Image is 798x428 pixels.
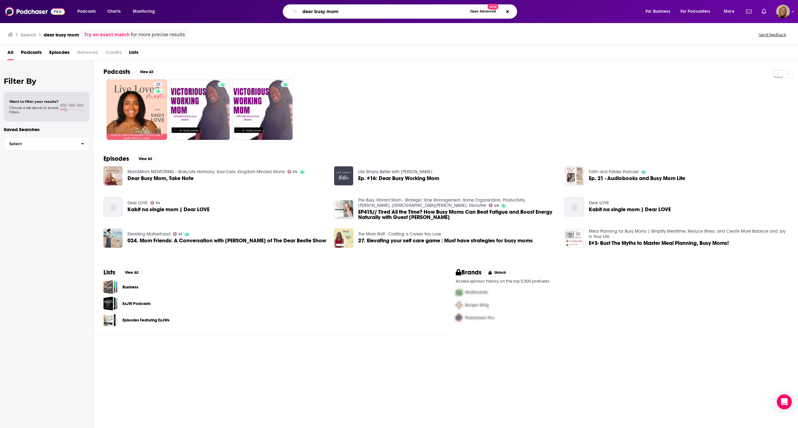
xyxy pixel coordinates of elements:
button: open menu [641,7,678,17]
a: Lists [129,47,138,60]
h2: Filter By [4,77,89,86]
img: Ep. #16: Dear Busy Working Mom [334,166,353,185]
a: Show notifications dropdown [759,6,769,17]
a: The Mom Shift : Crafting a Career You Love [358,231,441,237]
a: Podcasts [21,47,42,60]
span: Want to filter your results? [9,99,59,104]
a: Ep. 21 - Audiobooks and Busy Mom Life [589,176,685,181]
h2: Episodes [103,155,129,163]
span: Business [103,280,118,294]
h2: Lists [103,269,115,276]
span: Dear Busy Mom, Take Note [127,176,194,181]
span: Credits [105,47,122,60]
div: Search podcasts, credits, & more... [289,4,523,19]
a: EP415// Tired All the Time? How Busy Moms Can Beat Fatigue and Boost Energy Naturally with Guest ... [358,209,557,220]
span: 34 [293,170,297,173]
span: Select [4,142,76,146]
img: EP415// Tired All the Time? How Busy Moms Can Beat Fatigue and Boost Energy Naturally with Guest ... [334,200,353,219]
a: ExJW Podcasts [123,300,151,307]
img: Kabit na single mom | Dear LOVE [565,197,584,216]
a: Dear LOVE [127,200,148,206]
img: Second Pro Logo [453,299,465,311]
img: Kabit na single mom | Dear LOVE [103,197,123,216]
img: 27. Elevating your self care game : Must have strategies for busy moms [334,229,353,248]
a: ExJW Podcasts [103,297,118,311]
a: 49 [489,203,499,207]
span: More [724,7,734,16]
a: E#3- Bust The Myths to Master Meal Planning, Busy Moms! [589,240,729,246]
a: Try an exact match [84,31,130,38]
span: For Business [646,7,670,16]
button: Send feedback [757,32,788,37]
span: 49 [494,204,499,207]
p: Saved Searches [4,126,89,132]
img: Podchaser - Follow, Share and Rate Podcasts [5,6,65,17]
a: Ep. #16: Dear Busy Working Mom [358,176,439,181]
a: 41 [173,232,182,236]
a: Episodes Featuring ExJWs [123,317,170,324]
span: New [488,4,499,10]
img: 024. Mom Friends: A Conversation with Julia Wurst of The Dear Bestie Show [103,229,123,248]
span: 41 [178,233,182,235]
a: Dear Busy Mom, Take Note [103,166,123,185]
img: Third Pro Logo [453,311,465,324]
button: Open AdvancedNew [467,8,499,15]
span: Kabit na single mom | Dear LOVE [127,207,209,212]
a: 25 [107,79,167,140]
span: Logged in as avansolkema [776,5,790,18]
span: McDonalds [465,290,488,295]
a: Episodes [49,47,70,60]
a: Episodes Featuring ExJWs [103,313,118,327]
span: Monitoring [133,7,155,16]
span: Open Advanced [470,10,496,13]
a: Show notifications dropdown [743,6,754,17]
img: First Pro Logo [453,286,465,299]
a: Ep. 21 - Audiobooks and Busy Mom Life [565,166,584,185]
span: for more precise results [131,31,185,38]
span: For Podcasters [680,7,710,16]
button: Show profile menu [776,5,790,18]
a: 25 [154,82,163,87]
button: View All [134,155,156,163]
a: Life Simply Better with Zoe Galaitsis [358,169,432,174]
a: 024. Mom Friends: A Conversation with Julia Wurst of The Dear Bestie Show [127,238,326,243]
button: open menu [73,7,104,17]
a: Charts [103,7,124,17]
a: Kabit na single mom | Dear LOVE [589,207,671,212]
span: Choose a tab above to access filters. [9,106,59,114]
h2: Brands [456,269,482,276]
button: open menu [128,7,163,17]
span: Podcasts [77,7,96,16]
a: Business [123,284,138,291]
a: E#3- Bust The Myths to Master Meal Planning, Busy Moms! [565,229,584,248]
a: 34 [287,170,298,174]
span: Podchaser Pro [465,315,494,321]
span: 25 [156,82,161,88]
span: 27. Elevating your self care game : Must have strategies for busy moms [358,238,533,243]
a: PodcastsView All [103,68,158,76]
a: EpisodesView All [103,155,156,163]
a: Meal Planning for Busy Moms | Simplify Mealtime, Reduce Stress, and Create More Balance and Joy i... [589,229,786,239]
button: View All [120,269,143,276]
span: Networks [77,47,98,60]
h2: Podcasts [103,68,130,76]
a: Elevating Motherhood [127,231,171,237]
button: Select [4,137,89,151]
button: open menu [719,7,742,17]
a: Dear LOVE [589,200,609,206]
span: All [7,47,13,60]
span: Burger King [465,302,489,308]
img: User Profile [776,5,790,18]
button: Unlock [484,269,511,276]
a: Mom2Mom MENTORING - Work/Life Harmony, Soul-Care, Kingdom Minded Moms [127,169,285,174]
